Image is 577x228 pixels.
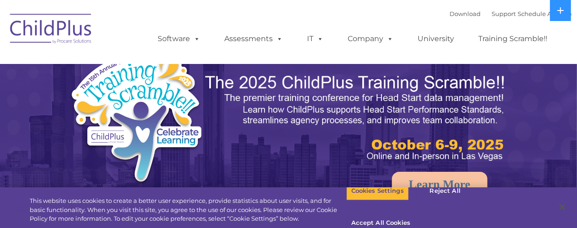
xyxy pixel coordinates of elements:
a: Schedule A Demo [518,10,572,17]
div: This website uses cookies to create a better user experience, provide statistics about user visit... [30,196,346,223]
a: Training Scramble!! [470,30,557,48]
a: IT [298,30,333,48]
button: Reject All [417,181,474,201]
span: Phone number [127,98,166,105]
a: Learn More [392,172,487,197]
a: Download [450,10,481,17]
font: | [450,10,572,17]
a: Support [492,10,516,17]
a: University [409,30,464,48]
a: Software [149,30,210,48]
span: Last name [127,60,155,67]
button: Close [552,197,572,217]
img: ChildPlus by Procare Solutions [5,7,97,53]
a: Company [339,30,403,48]
a: Assessments [216,30,292,48]
button: Cookies Settings [346,181,409,201]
